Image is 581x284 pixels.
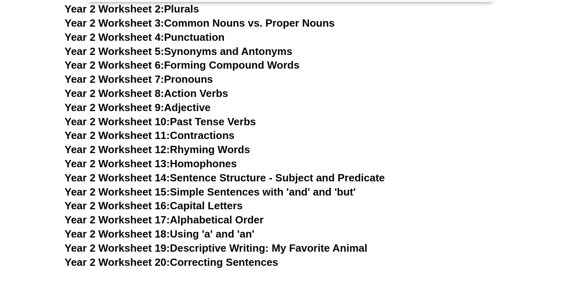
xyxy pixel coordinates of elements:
[65,214,170,226] span: Year 2 Worksheet 17:
[65,17,335,29] a: Year 2 Worksheet 3:Common Nouns vs. Proper Nouns
[65,228,254,240] a: Year 2 Worksheet 18:Using 'a' and 'an'
[65,186,356,198] a: Year 2 Worksheet 15:Simple Sentences with 'and' and 'but'
[65,31,225,43] a: Year 2 Worksheet 4:Punctuation
[65,242,170,254] span: Year 2 Worksheet 19:
[65,3,164,15] span: Year 2 Worksheet 2:
[65,73,213,85] a: Year 2 Worksheet 7:Pronouns
[65,158,170,170] span: Year 2 Worksheet 13:
[65,256,170,268] span: Year 2 Worksheet 20:
[65,101,211,114] a: Year 2 Worksheet 9:Adjective
[65,73,164,85] span: Year 2 Worksheet 7:
[65,143,250,156] a: Year 2 Worksheet 12:Rhyming Words
[65,17,164,29] span: Year 2 Worksheet 3:
[65,158,237,170] a: Year 2 Worksheet 13:Homophones
[65,116,256,128] a: Year 2 Worksheet 10:Past Tense Verbs
[65,186,170,198] span: Year 2 Worksheet 15:
[65,87,164,99] span: Year 2 Worksheet 8:
[65,129,234,141] a: Year 2 Worksheet 11:Contractions
[65,172,385,184] a: Year 2 Worksheet 14:Sentence Structure - Subject and Predicate
[65,59,299,71] a: Year 2 Worksheet 6:Forming Compound Words
[65,256,278,268] a: Year 2 Worksheet 20:Correcting Sentences
[65,59,164,71] span: Year 2 Worksheet 6:
[65,101,164,114] span: Year 2 Worksheet 9:
[65,228,170,240] span: Year 2 Worksheet 18:
[443,193,581,284] iframe: Chat Widget
[65,143,170,156] span: Year 2 Worksheet 12:
[65,200,170,212] span: Year 2 Worksheet 16:
[65,129,170,141] span: Year 2 Worksheet 11:
[65,31,164,43] span: Year 2 Worksheet 4:
[65,45,164,57] span: Year 2 Worksheet 5:
[65,45,293,57] a: Year 2 Worksheet 5:Synonyms and Antonyms
[65,116,170,128] span: Year 2 Worksheet 10:
[65,172,170,184] span: Year 2 Worksheet 14:
[65,200,242,212] a: Year 2 Worksheet 16:Capital Letters
[65,242,367,254] a: Year 2 Worksheet 19:Descriptive Writing: My Favorite Animal
[65,214,263,226] a: Year 2 Worksheet 17:Alphabetical Order
[65,87,228,99] a: Year 2 Worksheet 8:Action Verbs
[65,3,199,15] a: Year 2 Worksheet 2:Plurals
